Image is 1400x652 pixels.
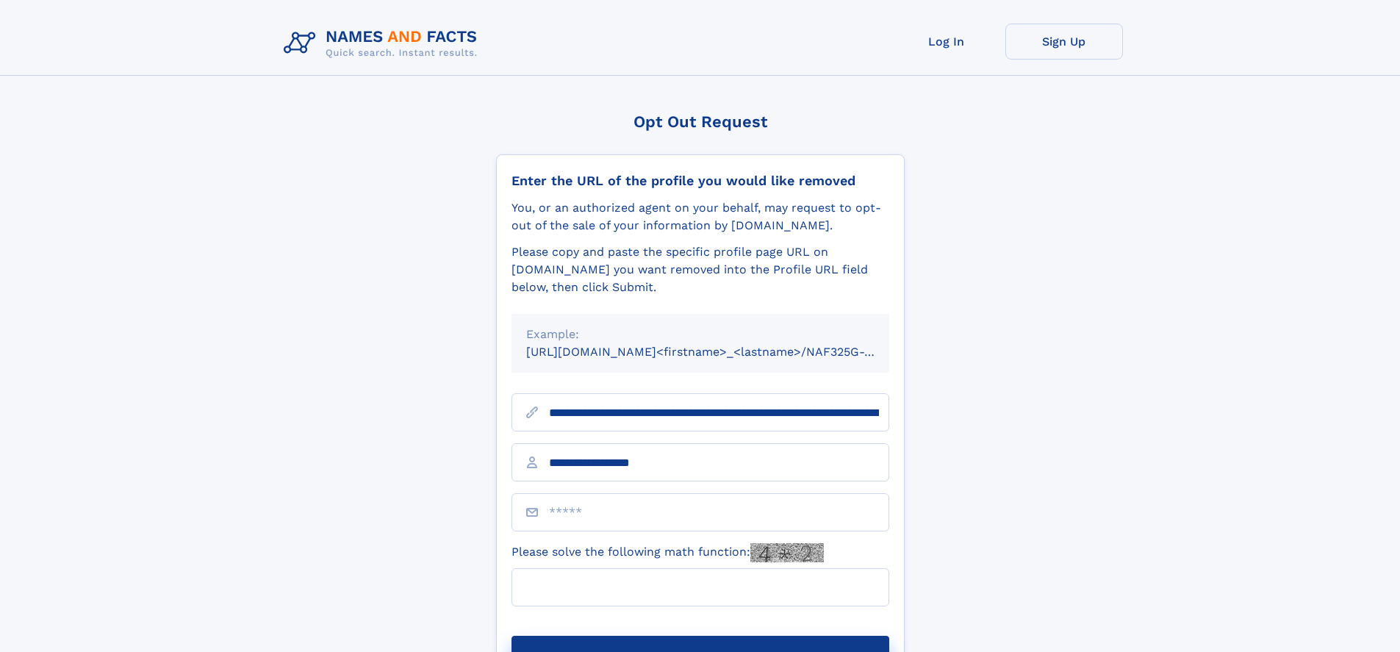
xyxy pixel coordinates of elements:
[526,345,917,359] small: [URL][DOMAIN_NAME]<firstname>_<lastname>/NAF325G-xxxxxxxx
[496,112,905,131] div: Opt Out Request
[526,326,875,343] div: Example:
[278,24,489,63] img: Logo Names and Facts
[1005,24,1123,60] a: Sign Up
[511,173,889,189] div: Enter the URL of the profile you would like removed
[888,24,1005,60] a: Log In
[511,199,889,234] div: You, or an authorized agent on your behalf, may request to opt-out of the sale of your informatio...
[511,543,824,562] label: Please solve the following math function:
[511,243,889,296] div: Please copy and paste the specific profile page URL on [DOMAIN_NAME] you want removed into the Pr...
